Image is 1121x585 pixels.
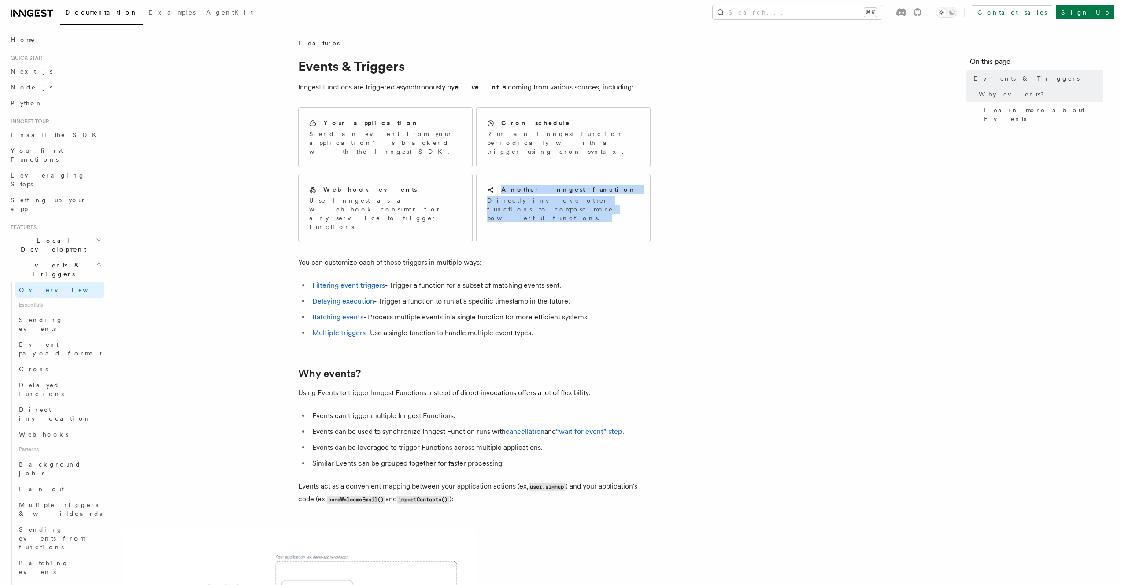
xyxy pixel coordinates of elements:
[15,337,104,361] a: Event payload format
[19,485,64,492] span: Fan out
[7,118,49,125] span: Inngest tour
[298,256,651,269] p: You can customize each of these triggers in multiple ways:
[148,9,196,16] span: Examples
[7,224,37,231] span: Features
[506,427,544,436] a: cancellation
[15,426,104,442] a: Webhooks
[310,311,651,323] li: - Process multiple events in a single function for more efficient systems.
[19,316,63,332] span: Sending events
[298,174,473,242] a: Webhook eventsUse Inngest as a webhook consumer for any service to trigger functions.
[310,410,651,422] li: Events can trigger multiple Inngest Functions.
[476,174,651,242] a: Another Inngest functionDirectly invoke other functions to compose more powerful functions.
[309,130,462,156] p: Send an event from your application’s backend with the Inngest SDK.
[310,426,651,438] li: Events can be used to synchronize Inngest Function runs with and .
[973,74,1080,83] span: Events & Triggers
[7,192,104,217] a: Setting up your app
[298,387,651,399] p: Using Events to trigger Inngest Functions instead of direct invocations offers a lot of flexibility:
[970,70,1103,86] a: Events & Triggers
[19,559,69,575] span: Batching events
[15,361,104,377] a: Crons
[455,83,508,91] strong: events
[298,39,340,48] span: Features
[501,185,636,194] h2: Another Inngest function
[7,236,96,254] span: Local Development
[7,143,104,167] a: Your first Functions
[310,327,651,339] li: - Use a single function to handle multiple event types.
[201,3,258,24] a: AgentKit
[206,9,253,16] span: AgentKit
[501,118,570,127] h2: Cron schedule
[7,257,104,282] button: Events & Triggers
[487,196,640,222] p: Directly invoke other functions to compose more powerful functions.
[487,130,640,156] p: Run an Inngest function periodically with a trigger using cron syntax.
[298,81,651,93] p: Inngest functions are triggered asynchronously by coming from various sources, including:
[476,107,651,167] a: Cron scheduleRun an Inngest function periodically with a trigger using cron syntax.
[15,402,104,426] a: Direct invocation
[984,106,1103,123] span: Learn more about Events
[7,127,104,143] a: Install the SDK
[19,406,91,422] span: Direct invocation
[60,3,143,25] a: Documentation
[972,5,1052,19] a: Contact sales
[19,366,48,373] span: Crons
[11,147,63,163] span: Your first Functions
[11,84,52,91] span: Node.js
[975,86,1103,102] a: Why events?
[936,7,957,18] button: Toggle dark mode
[309,196,462,231] p: Use Inngest as a webhook consumer for any service to trigger functions.
[15,377,104,402] a: Delayed functions
[11,172,85,188] span: Leveraging Steps
[397,496,449,504] code: importContacts()
[529,483,566,491] code: user.signup
[19,461,81,477] span: Background jobs
[864,8,877,17] kbd: ⌘K
[7,233,104,257] button: Local Development
[15,497,104,522] a: Multiple triggers & wildcards
[11,131,102,138] span: Install the SDK
[11,100,43,107] span: Python
[7,79,104,95] a: Node.js
[15,555,104,580] a: Batching events
[713,5,882,19] button: Search...⌘K
[1056,5,1114,19] a: Sign Up
[298,58,651,74] h1: Events & Triggers
[7,167,104,192] a: Leveraging Steps
[7,95,104,111] a: Python
[310,441,651,454] li: Events can be leveraged to trigger Functions across multiple applications.
[19,431,68,438] span: Webhooks
[65,9,138,16] span: Documentation
[323,185,417,194] h2: Webhook events
[970,56,1103,70] h4: On this page
[19,286,110,293] span: Overview
[7,261,96,278] span: Events & Triggers
[298,480,651,506] p: Events act as a convenient mapping between your application actions (ex, ) and your application's...
[298,367,361,380] a: Why events?
[15,312,104,337] a: Sending events
[979,90,1050,99] span: Why events?
[312,281,385,289] a: Filtering event triggers
[327,496,385,504] code: sendWelcomeEmail()
[312,313,363,321] a: Batching events
[19,381,64,397] span: Delayed functions
[143,3,201,24] a: Examples
[15,298,104,312] span: Essentials
[556,427,622,436] a: “wait for event” step
[11,68,52,75] span: Next.js
[15,522,104,555] a: Sending events from functions
[15,456,104,481] a: Background jobs
[19,341,102,357] span: Event payload format
[310,279,651,292] li: - Trigger a function for a subset of matching events sent.
[11,196,86,212] span: Setting up your app
[11,35,35,44] span: Home
[15,481,104,497] a: Fan out
[312,297,374,305] a: Delaying execution
[19,501,102,517] span: Multiple triggers & wildcards
[15,442,104,456] span: Patterns
[298,107,473,167] a: Your applicationSend an event from your application’s backend with the Inngest SDK.
[7,63,104,79] a: Next.js
[7,32,104,48] a: Home
[19,526,85,551] span: Sending events from functions
[15,282,104,298] a: Overview
[310,295,651,307] li: - Trigger a function to run at a specific timestamp in the future.
[323,118,419,127] h2: Your application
